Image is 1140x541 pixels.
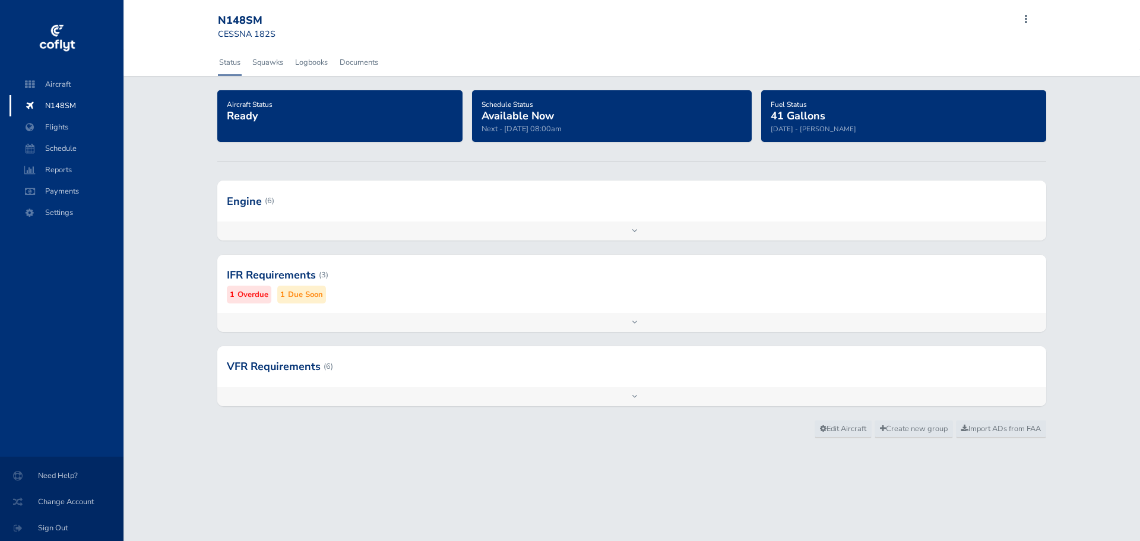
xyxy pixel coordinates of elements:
span: 41 Gallons [771,109,825,123]
a: Status [218,49,242,75]
span: Edit Aircraft [820,423,866,434]
span: Available Now [482,109,554,123]
span: Payments [21,181,112,202]
img: coflyt logo [37,21,77,56]
span: Ready [227,109,258,123]
small: [DATE] - [PERSON_NAME] [771,124,856,134]
span: Aircraft [21,74,112,95]
span: Sign Out [14,517,109,539]
a: Edit Aircraft [815,420,872,438]
a: Logbooks [294,49,329,75]
span: Fuel Status [771,100,807,109]
span: Need Help? [14,465,109,486]
small: Due Soon [288,289,323,301]
a: Documents [338,49,379,75]
small: CESSNA 182S [218,28,275,40]
span: Reports [21,159,112,181]
span: Next - [DATE] 08:00am [482,124,562,134]
a: Squawks [251,49,284,75]
div: N148SM [218,14,303,27]
span: Import ADs from FAA [961,423,1041,434]
span: Create new group [880,423,948,434]
span: Schedule Status [482,100,533,109]
span: Change Account [14,491,109,512]
span: Aircraft Status [227,100,273,109]
span: Flights [21,116,112,138]
a: Create new group [875,420,953,438]
a: Schedule StatusAvailable Now [482,96,554,124]
small: Overdue [237,289,268,301]
span: Settings [21,202,112,223]
a: Import ADs from FAA [956,420,1046,438]
span: Schedule [21,138,112,159]
span: N148SM [21,95,112,116]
